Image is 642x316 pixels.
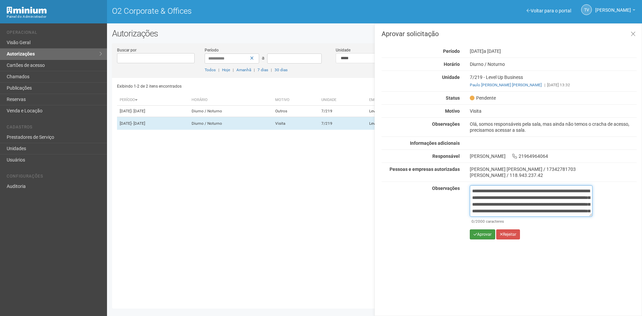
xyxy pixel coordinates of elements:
[218,68,219,72] span: |
[470,83,542,87] a: Paulo [PERSON_NAME] [PERSON_NAME]
[112,28,637,38] h2: Autorizações
[626,27,640,41] a: Fechar
[205,47,219,53] label: Período
[189,106,273,117] td: Diurno / Noturno
[233,68,234,72] span: |
[444,62,460,67] strong: Horário
[112,7,369,15] h1: O2 Corporate & Offices
[471,218,591,224] div: /2000 caracteres
[410,140,460,146] strong: Informações adicionais
[273,106,319,117] td: Outros
[275,68,288,72] a: 30 dias
[595,1,631,13] span: Thayane Vasconcelos Torres
[7,14,102,20] div: Painel do Administrador
[189,95,273,106] th: Horário
[496,229,520,239] button: Rejeitar
[465,74,642,88] div: 7/219 - Level Up Business
[7,30,102,37] li: Operacional
[7,174,102,181] li: Configurações
[262,55,264,61] span: a
[319,117,366,130] td: 7/219
[465,108,642,114] div: Visita
[366,117,454,130] td: Level Up Business
[443,48,460,54] strong: Período
[131,109,145,113] span: - [DATE]
[527,8,571,13] a: Voltar para o portal
[432,153,460,159] strong: Responsável
[470,166,637,172] div: [PERSON_NAME] [PERSON_NAME] / 17342781703
[581,4,592,15] a: TV
[117,95,189,106] th: Período
[366,106,454,117] td: Level Up Business
[117,47,136,53] label: Buscar por
[273,117,319,130] td: Visita
[117,117,189,130] td: [DATE]
[382,30,637,37] h3: Aprovar solicitação
[445,108,460,114] strong: Motivo
[117,106,189,117] td: [DATE]
[336,47,350,53] label: Unidade
[465,48,642,54] div: [DATE]
[117,81,372,91] div: Exibindo 1-2 de 2 itens encontrados
[366,95,454,106] th: Empresa
[432,186,460,191] strong: Observações
[205,68,216,72] a: Todos
[470,82,637,88] div: [DATE] 13:32
[446,95,460,101] strong: Status
[390,167,460,172] strong: Pessoas e empresas autorizadas
[254,68,255,72] span: |
[471,219,474,224] span: 0
[257,68,268,72] a: 7 dias
[7,7,47,14] img: Minium
[236,68,251,72] a: Amanhã
[442,75,460,80] strong: Unidade
[465,121,642,133] div: Olá, somos responsáveis pela sala, mas ainda não temos o cracha de acesso, precisamos acessar a s...
[271,68,272,72] span: |
[222,68,230,72] a: Hoje
[465,153,642,159] div: [PERSON_NAME] 21964964064
[189,117,273,130] td: Diurno / Noturno
[465,61,642,67] div: Diurno / Noturno
[544,83,545,87] span: |
[131,121,145,126] span: - [DATE]
[595,8,635,14] a: [PERSON_NAME]
[470,95,496,101] span: Pendente
[319,95,366,106] th: Unidade
[7,125,102,132] li: Cadastros
[470,229,495,239] button: Aprovar
[273,95,319,106] th: Motivo
[470,172,637,178] div: [PERSON_NAME] / 118.943.237.42
[432,121,460,127] strong: Observações
[319,106,366,117] td: 7/219
[484,48,501,54] span: a [DATE]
